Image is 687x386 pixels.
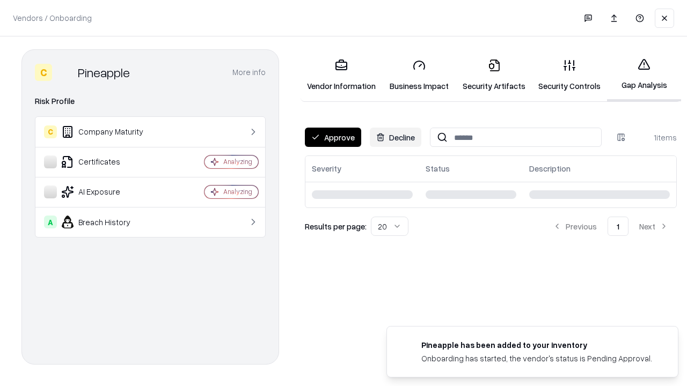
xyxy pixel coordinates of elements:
a: Vendor Information [301,50,382,100]
a: Gap Analysis [607,49,681,101]
p: Results per page: [305,221,367,232]
a: Security Controls [532,50,607,100]
p: Vendors / Onboarding [13,12,92,24]
div: Status [426,163,450,174]
div: AI Exposure [44,185,172,198]
div: Description [529,163,571,174]
div: Analyzing [223,187,252,196]
button: 1 [608,217,628,236]
div: Onboarding has started, the vendor's status is Pending Approval. [421,353,652,364]
div: Pineapple [78,64,130,81]
div: C [44,125,57,138]
img: Pineapple [56,64,74,81]
button: Decline [370,128,421,147]
div: Company Maturity [44,125,172,138]
div: Pineapple has been added to your inventory [421,339,652,351]
button: More info [232,63,266,82]
div: Certificates [44,155,172,168]
div: Breach History [44,216,172,228]
nav: pagination [544,217,677,236]
button: Approve [305,128,361,147]
div: Severity [312,163,341,174]
div: Risk Profile [35,95,266,108]
a: Security Artifacts [456,50,532,100]
a: Business Impact [382,50,456,100]
div: C [35,64,52,81]
div: Analyzing [223,157,252,166]
div: A [44,216,57,228]
img: pineappleenergy.com [400,339,413,352]
div: 1 items [634,132,677,143]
